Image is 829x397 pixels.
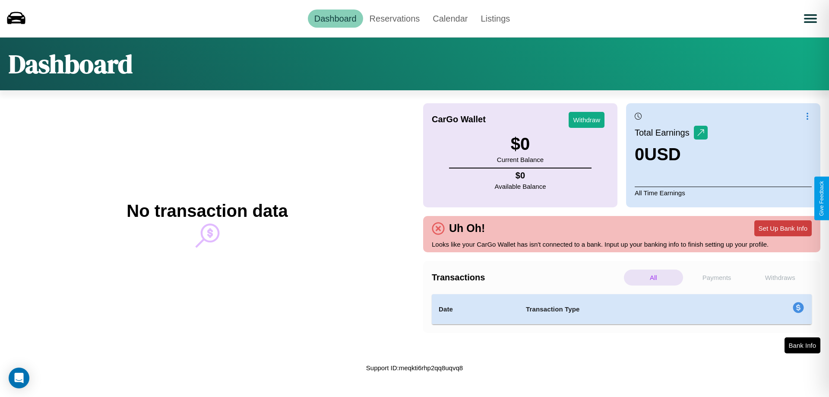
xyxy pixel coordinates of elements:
[363,10,427,28] a: Reservations
[785,337,820,353] button: Bank Info
[526,304,722,314] h4: Transaction Type
[474,10,516,28] a: Listings
[687,270,747,286] p: Payments
[497,134,544,154] h3: $ 0
[754,220,812,236] button: Set Up Bank Info
[569,112,604,128] button: Withdraw
[495,181,546,192] p: Available Balance
[624,270,683,286] p: All
[366,362,463,374] p: Support ID: meqkti6rhp2qq8uqvq8
[432,114,486,124] h4: CarGo Wallet
[432,294,812,324] table: simple table
[9,46,133,82] h1: Dashboard
[127,201,288,221] h2: No transaction data
[819,181,825,216] div: Give Feedback
[635,125,694,140] p: Total Earnings
[426,10,474,28] a: Calendar
[495,171,546,181] h4: $ 0
[497,154,544,165] p: Current Balance
[308,10,363,28] a: Dashboard
[445,222,489,235] h4: Uh Oh!
[439,304,512,314] h4: Date
[750,270,810,286] p: Withdraws
[635,187,812,199] p: All Time Earnings
[798,6,823,31] button: Open menu
[635,145,708,164] h3: 0 USD
[432,238,812,250] p: Looks like your CarGo Wallet has isn't connected to a bank. Input up your banking info to finish ...
[432,273,622,283] h4: Transactions
[9,368,29,388] div: Open Intercom Messenger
